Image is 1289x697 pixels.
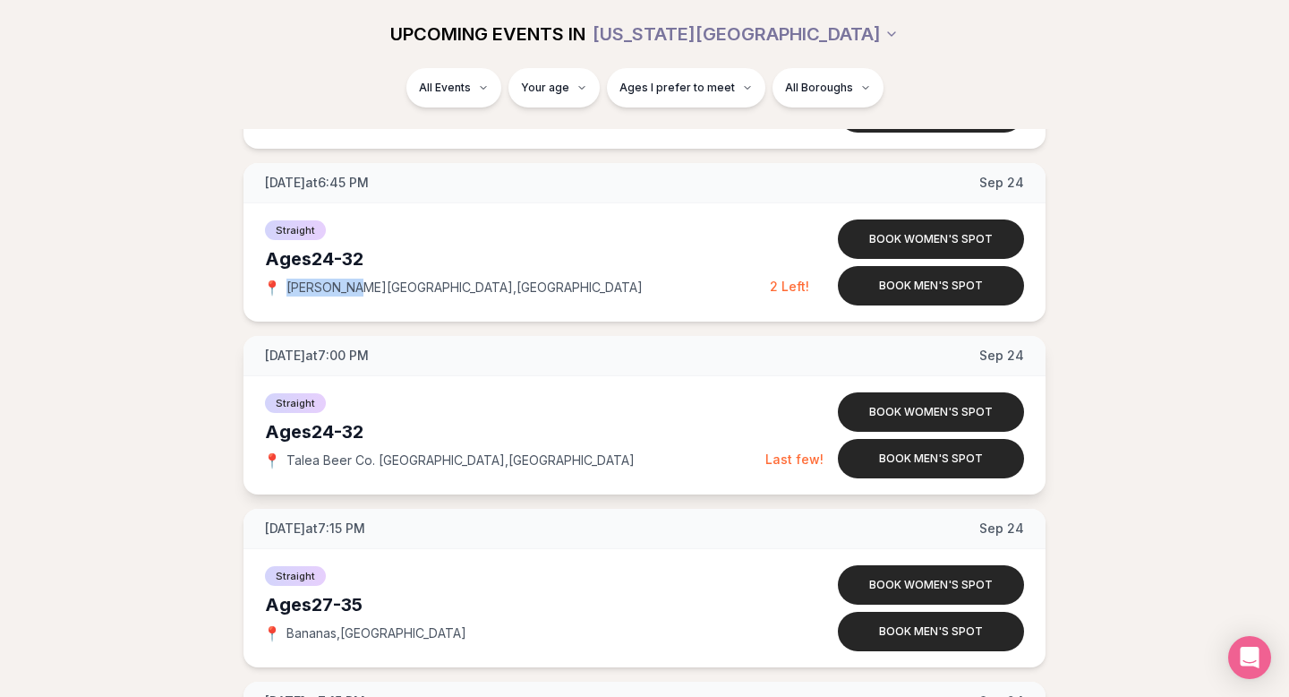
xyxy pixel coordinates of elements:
[286,279,643,297] span: [PERSON_NAME][GEOGRAPHIC_DATA] , [GEOGRAPHIC_DATA]
[619,81,735,95] span: Ages I prefer to meet
[265,280,279,295] span: 📍
[390,22,585,47] span: UPCOMING EVENTS IN
[838,266,1024,305] button: Book men's spot
[838,219,1024,259] button: Book women's spot
[770,279,809,294] span: 2 Left!
[773,68,884,108] button: All Boroughs
[265,347,369,365] span: [DATE] at 7:00 PM
[593,14,899,54] button: [US_STATE][GEOGRAPHIC_DATA]
[406,68,501,108] button: All Events
[265,592,770,617] div: Ages 27-35
[838,612,1024,651] button: Book men's spot
[508,68,600,108] button: Your age
[521,81,569,95] span: Your age
[286,452,635,469] span: Talea Beer Co. [GEOGRAPHIC_DATA] , [GEOGRAPHIC_DATA]
[265,520,365,538] span: [DATE] at 7:15 PM
[265,566,326,586] span: Straight
[265,419,765,444] div: Ages 24-32
[1228,636,1271,679] div: Open Intercom Messenger
[979,520,1024,538] span: Sep 24
[838,565,1024,605] button: Book women's spot
[838,392,1024,432] button: Book women's spot
[265,453,279,468] span: 📍
[265,220,326,240] span: Straight
[607,68,765,108] button: Ages I prefer to meet
[265,393,326,413] span: Straight
[979,174,1024,192] span: Sep 24
[286,624,466,642] span: Bananas , [GEOGRAPHIC_DATA]
[265,174,369,192] span: [DATE] at 6:45 PM
[419,81,471,95] span: All Events
[265,246,770,271] div: Ages 24-32
[765,452,824,467] span: Last few!
[785,81,853,95] span: All Boroughs
[265,626,279,641] span: 📍
[838,439,1024,478] button: Book men's spot
[979,347,1024,365] span: Sep 24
